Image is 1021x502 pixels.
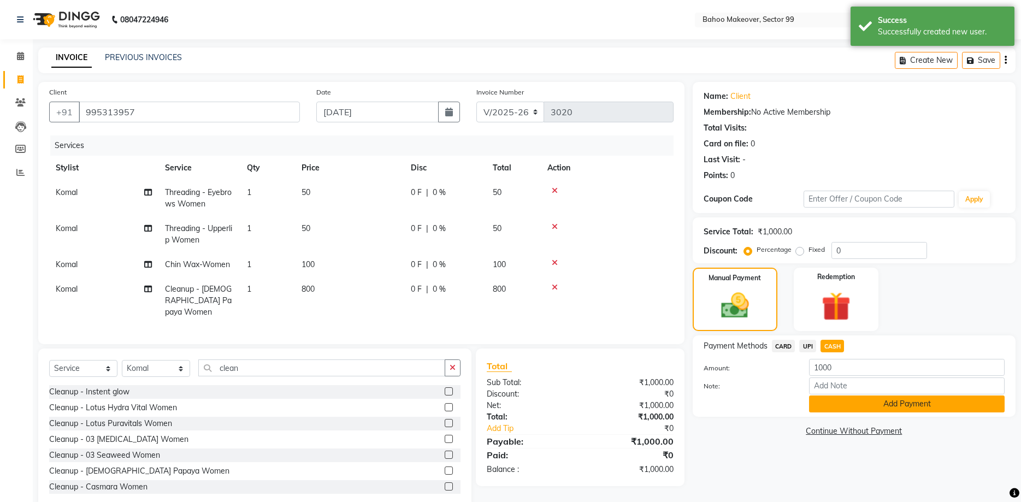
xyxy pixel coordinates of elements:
[695,426,1013,437] a: Continue Without Payment
[580,377,682,388] div: ₹1,000.00
[812,288,859,324] img: _gift.svg
[712,290,758,322] img: _cash.svg
[158,156,240,180] th: Service
[49,402,177,414] div: Cleanup - Lotus Hydra Vital Women
[426,259,428,270] span: |
[165,187,232,209] span: Threading - Eyebrows Women
[704,138,748,150] div: Card on file:
[487,361,512,372] span: Total
[479,388,580,400] div: Discount:
[695,363,801,373] label: Amount:
[56,223,78,233] span: Komal
[79,102,300,122] input: Search by Name/Mobile/Email/Code
[757,245,792,255] label: Percentage
[51,48,92,68] a: INVOICE
[49,450,160,461] div: Cleanup - 03 Seaweed Women
[809,359,1005,376] input: Amount
[878,26,1006,38] div: Successfully created new user.
[49,481,147,493] div: Cleanup - Casmara Women
[411,284,422,295] span: 0 F
[411,259,422,270] span: 0 F
[541,156,674,180] th: Action
[295,156,404,180] th: Price
[247,223,251,233] span: 1
[580,435,682,448] div: ₹1,000.00
[302,223,310,233] span: 50
[704,193,804,205] div: Coupon Code
[704,122,747,134] div: Total Visits:
[580,448,682,462] div: ₹0
[704,170,728,181] div: Points:
[247,284,251,294] span: 1
[302,284,315,294] span: 800
[704,91,728,102] div: Name:
[426,223,428,234] span: |
[821,340,844,352] span: CASH
[411,223,422,234] span: 0 F
[704,245,737,257] div: Discount:
[120,4,168,35] b: 08047224946
[878,15,1006,26] div: Success
[758,226,792,238] div: ₹1,000.00
[479,423,597,434] a: Add Tip
[772,340,795,352] span: CARD
[49,87,67,97] label: Client
[302,187,310,197] span: 50
[198,359,445,376] input: Search or Scan
[433,284,446,295] span: 0 %
[247,259,251,269] span: 1
[426,284,428,295] span: |
[742,154,746,166] div: -
[28,4,103,35] img: logo
[49,434,188,445] div: Cleanup - 03 [MEDICAL_DATA] Women
[302,259,315,269] span: 100
[959,191,990,208] button: Apply
[730,91,751,102] a: Client
[49,156,158,180] th: Stylist
[709,273,761,283] label: Manual Payment
[597,423,682,434] div: ₹0
[704,226,753,238] div: Service Total:
[895,52,958,69] button: Create New
[165,284,232,317] span: Cleanup - [DEMOGRAPHIC_DATA] Papaya Women
[433,259,446,270] span: 0 %
[49,465,229,477] div: Cleanup - [DEMOGRAPHIC_DATA] Papaya Women
[580,411,682,423] div: ₹1,000.00
[808,245,825,255] label: Fixed
[695,381,801,391] label: Note:
[56,259,78,269] span: Komal
[580,464,682,475] div: ₹1,000.00
[50,135,682,156] div: Services
[49,386,129,398] div: Cleanup - Instent glow
[240,156,295,180] th: Qty
[404,156,486,180] th: Disc
[165,259,230,269] span: Chin Wax-Women
[493,259,506,269] span: 100
[479,411,580,423] div: Total:
[730,170,735,181] div: 0
[704,107,751,118] div: Membership:
[105,52,182,62] a: PREVIOUS INVOICES
[809,395,1005,412] button: Add Payment
[479,464,580,475] div: Balance :
[479,435,580,448] div: Payable:
[476,87,524,97] label: Invoice Number
[804,191,954,208] input: Enter Offer / Coupon Code
[817,272,855,282] label: Redemption
[479,400,580,411] div: Net:
[493,187,501,197] span: 50
[433,223,446,234] span: 0 %
[479,448,580,462] div: Paid:
[751,138,755,150] div: 0
[493,223,501,233] span: 50
[962,52,1000,69] button: Save
[799,340,816,352] span: UPI
[411,187,422,198] span: 0 F
[486,156,541,180] th: Total
[493,284,506,294] span: 800
[433,187,446,198] span: 0 %
[479,377,580,388] div: Sub Total:
[426,187,428,198] span: |
[49,102,80,122] button: +91
[56,187,78,197] span: Komal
